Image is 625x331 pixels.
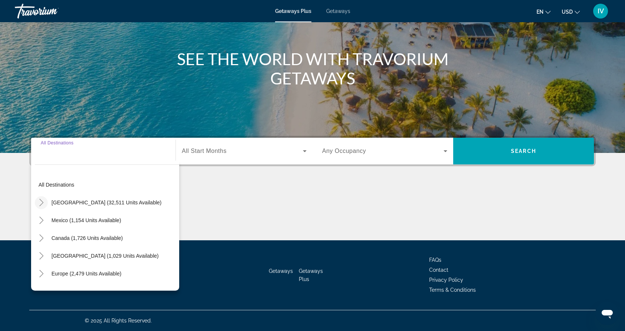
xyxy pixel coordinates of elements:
a: Getaways Plus [299,268,323,282]
iframe: Button to launch messaging window [595,301,619,325]
button: [GEOGRAPHIC_DATA] (32,511 units available) [48,196,165,209]
a: Privacy Policy [429,277,463,283]
h1: SEE THE WORLD WITH TRAVORIUM GETAWAYS [174,49,451,88]
button: Toggle Mexico (1,154 units available) [35,214,48,227]
span: Mexico (1,154 units available) [51,217,121,223]
button: User Menu [591,3,610,19]
span: Europe (2,479 units available) [51,271,121,277]
button: Change language [537,6,551,17]
button: Toggle Europe (2,479 units available) [35,267,48,280]
button: Canada (1,726 units available) [48,231,127,245]
a: Terms & Conditions [429,287,476,293]
div: Search widget [31,138,594,164]
a: Contact [429,267,448,273]
span: IV [598,7,604,15]
button: Search [453,138,594,164]
span: Any Occupancy [322,148,366,154]
button: Change currency [562,6,580,17]
button: Toggle Canada (1,726 units available) [35,232,48,245]
button: [GEOGRAPHIC_DATA] (197 units available) [48,285,158,298]
button: Toggle Australia (197 units available) [35,285,48,298]
button: Mexico (1,154 units available) [48,214,125,227]
span: All Start Months [182,148,227,154]
span: [GEOGRAPHIC_DATA] (32,511 units available) [51,200,161,205]
button: Europe (2,479 units available) [48,267,125,280]
span: © 2025 All Rights Reserved. [85,318,152,324]
a: Getaways Plus [275,8,311,14]
button: Toggle United States (32,511 units available) [35,196,48,209]
span: Search [511,148,536,154]
button: All destinations [35,178,179,191]
a: Getaways [326,8,350,14]
a: FAQs [429,257,441,263]
span: [GEOGRAPHIC_DATA] (1,029 units available) [51,253,158,259]
button: Toggle Caribbean & Atlantic Islands (1,029 units available) [35,250,48,263]
a: Travorium [15,1,89,21]
span: All Destinations [41,140,74,145]
button: [GEOGRAPHIC_DATA] (1,029 units available) [48,249,162,263]
span: USD [562,9,573,15]
a: Getaways [269,268,293,274]
span: Canada (1,726 units available) [51,235,123,241]
span: en [537,9,544,15]
span: All destinations [39,182,74,188]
